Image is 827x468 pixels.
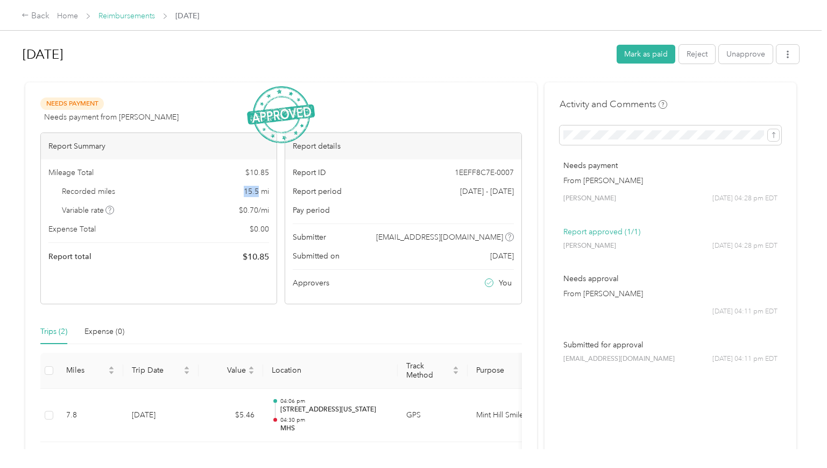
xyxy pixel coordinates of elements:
[563,273,777,284] p: Needs approval
[239,205,269,216] span: $ 0.70 / mi
[48,223,96,235] span: Expense Total
[468,389,548,443] td: Mint Hill Smiles
[40,326,67,338] div: Trips (2)
[719,45,773,64] button: Unapprove
[376,232,503,243] span: [EMAIL_ADDRESS][DOMAIN_NAME]
[499,277,512,289] span: You
[207,366,246,375] span: Value
[108,369,115,376] span: caret-down
[490,250,514,262] span: [DATE]
[563,175,777,186] p: From [PERSON_NAME]
[398,353,468,389] th: Track Method
[563,226,777,238] p: Report approved (1/1)
[245,167,269,178] span: $ 10.85
[280,424,389,434] p: MHS
[248,369,255,376] span: caret-down
[679,45,715,64] button: Reject
[712,307,777,317] span: [DATE] 04:11 pm EDT
[123,389,199,443] td: [DATE]
[563,194,616,204] span: [PERSON_NAME]
[468,353,548,389] th: Purpose
[460,186,514,197] span: [DATE] - [DATE]
[183,369,190,376] span: caret-down
[398,389,468,443] td: GPS
[563,354,675,364] span: [EMAIL_ADDRESS][DOMAIN_NAME]
[250,223,269,235] span: $ 0.00
[563,288,777,299] p: From [PERSON_NAME]
[44,111,179,123] span: Needs payment from [PERSON_NAME]
[712,194,777,204] span: [DATE] 04:28 pm EDT
[108,365,115,371] span: caret-up
[560,97,667,111] h4: Activity and Comments
[132,366,181,375] span: Trip Date
[285,133,521,159] div: Report details
[58,353,123,389] th: Miles
[243,250,269,263] span: $ 10.85
[123,353,199,389] th: Trip Date
[455,167,514,178] span: 1EEFF8C7E-0007
[280,405,389,415] p: [STREET_ADDRESS][US_STATE]
[48,167,94,178] span: Mileage Total
[280,416,389,424] p: 04:30 pm
[293,186,342,197] span: Report period
[293,277,329,289] span: Approvers
[453,369,459,376] span: caret-down
[57,11,78,20] a: Home
[280,397,389,405] p: 04:06 pm
[293,232,326,243] span: Submitter
[22,10,50,23] div: Back
[244,186,269,197] span: 15.5 mi
[453,365,459,371] span: caret-up
[98,11,155,20] a: Reimbursements
[247,86,315,144] img: ApprovedStamp
[712,354,777,364] span: [DATE] 04:11 pm EDT
[84,326,124,338] div: Expense (0)
[58,389,123,443] td: 7.8
[41,133,277,159] div: Report Summary
[263,353,398,389] th: Location
[617,45,675,64] button: Mark as paid
[23,41,609,67] h1: Sep 2025
[62,186,115,197] span: Recorded miles
[563,241,616,251] span: [PERSON_NAME]
[293,167,326,178] span: Report ID
[406,361,450,380] span: Track Method
[248,365,255,371] span: caret-up
[563,339,777,351] p: Submitted for approval
[175,10,199,22] span: [DATE]
[199,353,263,389] th: Value
[66,366,106,375] span: Miles
[293,205,330,216] span: Pay period
[767,408,827,468] iframe: Everlance-gr Chat Button Frame
[476,366,531,375] span: Purpose
[563,160,777,171] p: Needs payment
[199,389,263,443] td: $5.46
[183,365,190,371] span: caret-up
[62,205,115,216] span: Variable rate
[40,97,104,110] span: Needs Payment
[293,250,340,262] span: Submitted on
[48,251,91,262] span: Report total
[712,241,777,251] span: [DATE] 04:28 pm EDT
